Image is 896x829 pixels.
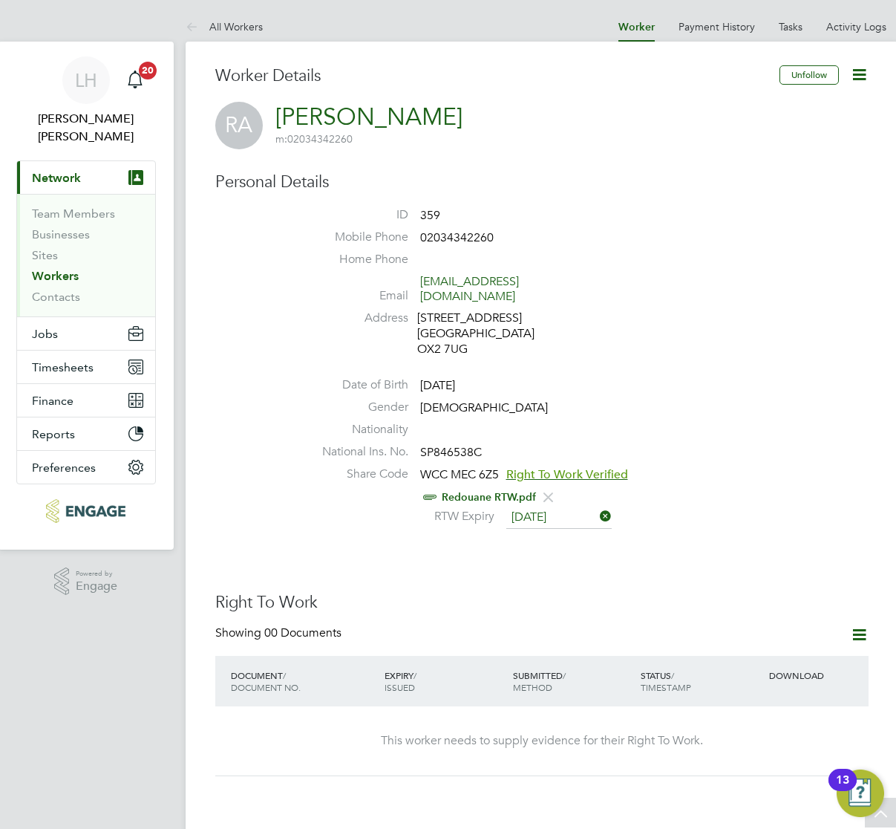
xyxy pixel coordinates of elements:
[304,252,408,267] label: Home Phone
[385,681,415,693] span: ISSUED
[32,327,58,341] span: Jobs
[304,311,408,326] label: Address
[32,207,115,221] a: Team Members
[671,669,674,681] span: /
[304,444,408,460] label: National Ins. No.
[139,62,157,79] span: 20
[304,207,408,223] label: ID
[826,20,886,33] a: Activity Logs
[304,466,408,482] label: Share Code
[32,290,80,304] a: Contacts
[381,662,509,700] div: EXPIRY
[54,568,117,596] a: Powered byEngage
[506,507,612,529] input: Select one
[215,65,779,87] h3: Worker Details
[186,20,263,33] a: All Workers
[275,132,287,146] span: m:
[304,400,408,415] label: Gender
[32,427,75,441] span: Reports
[413,669,416,681] span: /
[420,274,519,305] a: [EMAIL_ADDRESS][DOMAIN_NAME]
[215,592,869,614] h3: Right To Work
[17,417,155,450] button: Reports
[637,662,765,700] div: STATUS
[420,400,548,415] span: [DEMOGRAPHIC_DATA]
[420,208,440,223] span: 359
[32,171,81,185] span: Network
[17,351,155,383] button: Timesheets
[563,669,566,681] span: /
[420,230,494,245] span: 02034342260
[17,161,155,194] button: Network
[513,681,552,693] span: METHOD
[442,491,536,504] a: Redouane RTW.pdf
[264,625,341,640] span: 00 Documents
[836,780,849,799] div: 13
[283,669,286,681] span: /
[509,662,638,700] div: SUBMITTED
[75,71,97,90] span: LH
[275,103,462,131] a: [PERSON_NAME]
[17,194,155,316] div: Network
[16,56,156,146] a: LH[PERSON_NAME] [PERSON_NAME]
[231,681,301,693] span: DOCUMENT NO.
[76,568,117,580] span: Powered by
[230,733,854,749] div: This worker needs to supply evidence for their Right To Work.
[837,770,884,817] button: Open Resource Center, 13 new notifications
[32,360,94,374] span: Timesheets
[76,580,117,593] span: Engage
[32,461,96,475] span: Preferences
[17,317,155,350] button: Jobs
[618,21,655,33] a: Worker
[16,499,156,523] a: Go to home page
[779,20,802,33] a: Tasks
[227,662,381,700] div: DOCUMENT
[678,20,755,33] a: Payment History
[506,467,628,482] span: Right To Work Verified
[17,384,155,417] button: Finance
[304,230,408,245] label: Mobile Phone
[32,394,73,408] span: Finance
[120,56,150,104] a: 20
[779,65,839,85] button: Unfollow
[215,172,869,193] h3: Personal Details
[215,625,344,641] div: Showing
[17,451,155,484] button: Preferences
[420,509,494,524] label: RTW Expiry
[275,132,353,146] span: 02034342260
[420,445,482,460] span: SP846538C
[304,377,408,393] label: Date of Birth
[32,227,90,241] a: Businesses
[16,110,156,146] span: Lee Hall
[46,499,125,523] img: pcrnet-logo-retina.png
[32,248,58,262] a: Sites
[417,311,558,357] div: [STREET_ADDRESS] [GEOGRAPHIC_DATA] OX2 7UG
[215,102,263,149] span: RA
[641,681,691,693] span: TIMESTAMP
[420,467,499,482] span: WCC MEC 6Z5
[304,288,408,304] label: Email
[32,269,79,283] a: Workers
[765,662,868,689] div: DOWNLOAD
[420,379,455,394] span: [DATE]
[304,422,408,438] label: Nationality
